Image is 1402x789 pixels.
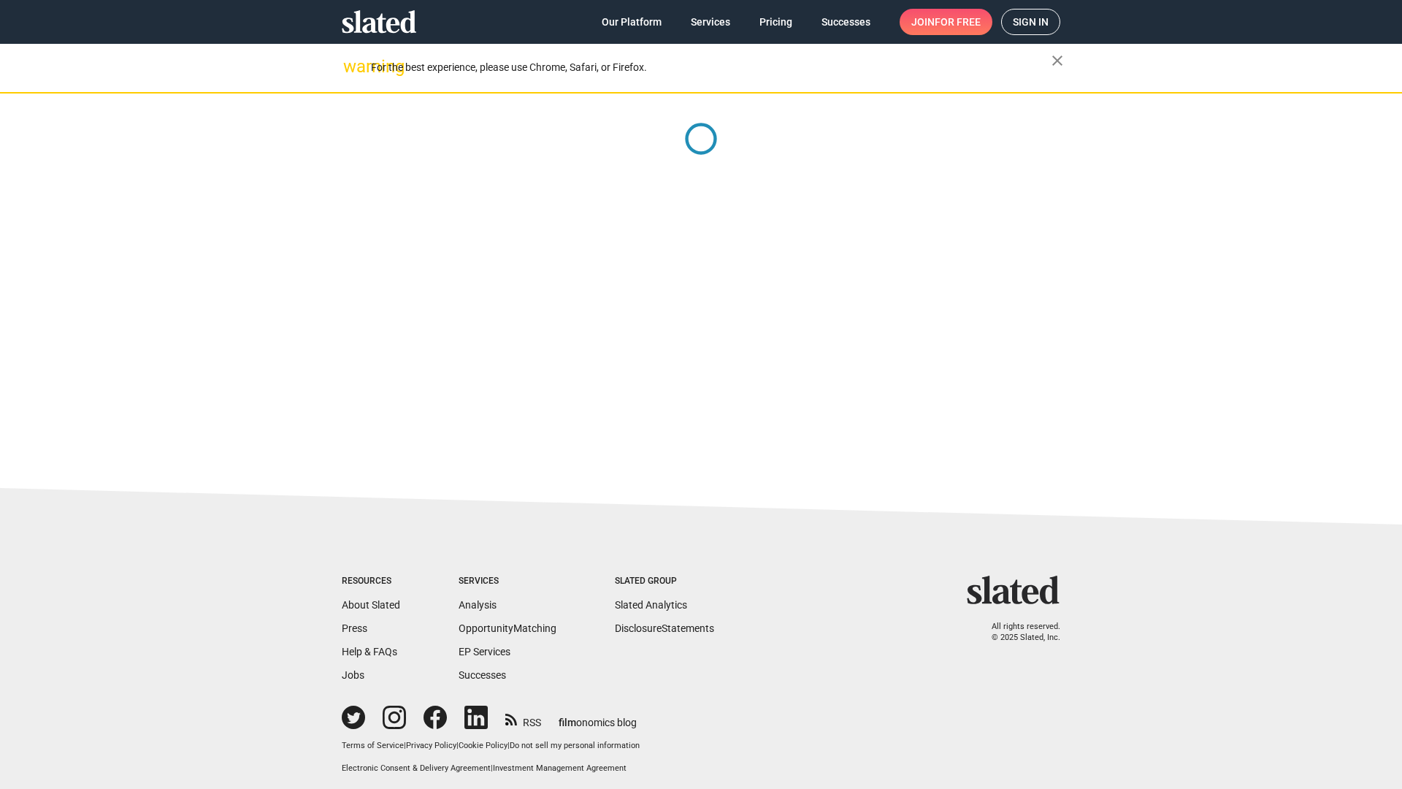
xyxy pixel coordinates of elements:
[1049,52,1066,69] mat-icon: close
[602,9,662,35] span: Our Platform
[342,741,404,750] a: Terms of Service
[456,741,459,750] span: |
[615,599,687,611] a: Slated Analytics
[759,9,792,35] span: Pricing
[459,622,556,634] a: OpportunityMatching
[559,704,637,730] a: filmonomics blog
[1013,9,1049,34] span: Sign in
[491,763,493,773] span: |
[406,741,456,750] a: Privacy Policy
[615,622,714,634] a: DisclosureStatements
[459,741,507,750] a: Cookie Policy
[510,741,640,752] button: Do not sell my personal information
[976,622,1060,643] p: All rights reserved. © 2025 Slated, Inc.
[342,763,491,773] a: Electronic Consent & Delivery Agreement
[559,717,576,728] span: film
[342,646,397,657] a: Help & FAQs
[343,58,361,75] mat-icon: warning
[590,9,673,35] a: Our Platform
[342,669,364,681] a: Jobs
[342,622,367,634] a: Press
[900,9,992,35] a: Joinfor free
[459,669,506,681] a: Successes
[342,576,400,587] div: Resources
[911,9,981,35] span: Join
[691,9,730,35] span: Services
[505,707,541,730] a: RSS
[935,9,981,35] span: for free
[459,599,497,611] a: Analysis
[507,741,510,750] span: |
[821,9,870,35] span: Successes
[615,576,714,587] div: Slated Group
[679,9,742,35] a: Services
[459,646,510,657] a: EP Services
[371,58,1051,77] div: For the best experience, please use Chrome, Safari, or Firefox.
[810,9,882,35] a: Successes
[404,741,406,750] span: |
[342,599,400,611] a: About Slated
[493,763,627,773] a: Investment Management Agreement
[459,576,556,587] div: Services
[748,9,804,35] a: Pricing
[1001,9,1060,35] a: Sign in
